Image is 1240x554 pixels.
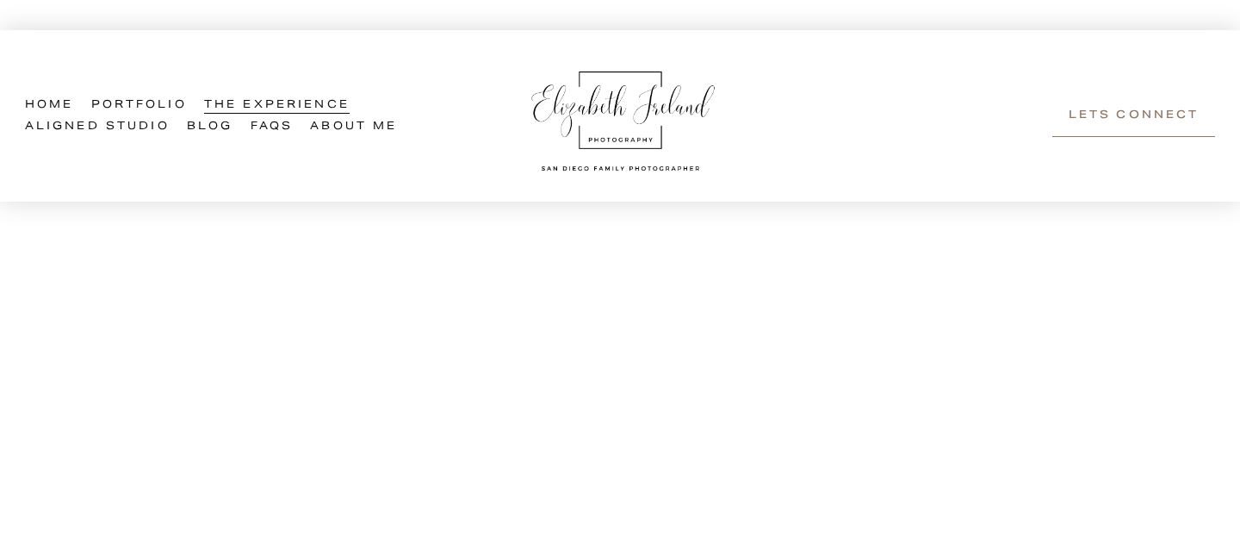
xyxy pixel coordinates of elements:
a: Lets Connect [1052,95,1215,138]
a: folder dropdown [204,95,350,116]
a: Aligned Studio [25,116,170,138]
a: About Me [310,116,397,138]
a: Home [25,95,74,116]
a: Portfolio [91,95,187,116]
img: Elizabeth Ireland Photography San Diego Family Photographer [522,55,720,177]
h2: The Branding Experience [25,354,1215,449]
a: Blog [187,116,233,138]
a: FAQs [251,116,294,138]
span: The Experience [204,96,350,115]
